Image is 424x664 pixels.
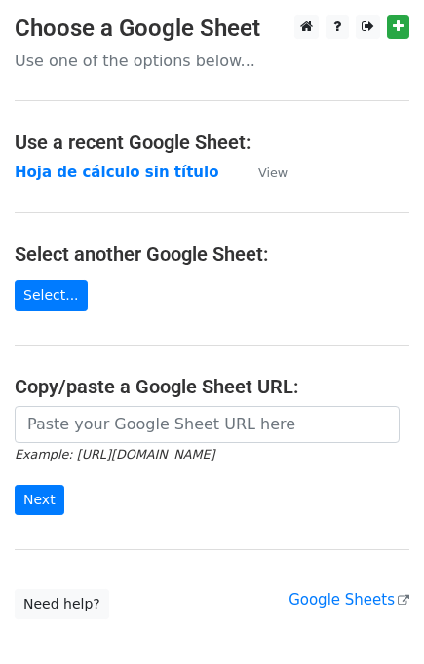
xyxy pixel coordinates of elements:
h4: Use a recent Google Sheet: [15,130,409,154]
small: Example: [URL][DOMAIN_NAME] [15,447,214,461]
p: Use one of the options below... [15,51,409,71]
a: View [239,164,288,181]
small: View [258,166,288,180]
h4: Copy/paste a Google Sheet URL: [15,375,409,398]
a: Select... [15,280,88,311]
a: Google Sheets [289,591,409,609]
h4: Select another Google Sheet: [15,242,409,266]
a: Need help? [15,589,109,619]
input: Paste your Google Sheet URL here [15,406,400,443]
input: Next [15,485,64,515]
h3: Choose a Google Sheet [15,15,409,43]
a: Hoja de cálculo sin título [15,164,218,181]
